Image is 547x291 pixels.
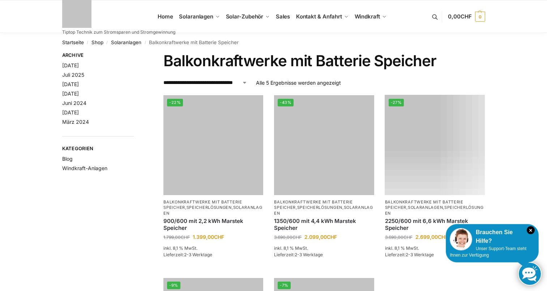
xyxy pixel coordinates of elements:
[163,79,247,87] select: Shop-Reihenfolge
[274,245,374,252] p: inkl. 8,1 % MwSt.
[62,145,134,152] span: Kategorien
[461,13,472,20] span: CHF
[274,199,374,216] p: , ,
[103,40,111,46] span: /
[62,90,79,97] a: [DATE]
[276,13,290,20] span: Sales
[214,234,224,240] span: CHF
[256,79,341,87] p: Alle 5 Ergebnisse werden angezeigt
[273,0,293,33] a: Sales
[163,199,242,210] a: Balkonkraftwerke mit Batterie Speicher
[385,218,485,232] a: 2250/600 mit 6,6 kWh Marstek Speicher
[385,252,434,257] span: Lieferzeit:
[62,62,79,68] a: [DATE]
[355,13,380,20] span: Windkraft
[450,228,535,245] div: Brauchen Sie Hilfe?
[274,205,373,215] a: Solaranlagen
[62,81,79,87] a: [DATE]
[62,52,134,59] span: Archive
[448,13,471,20] span: 0,00
[295,252,323,257] span: 2-3 Werktage
[385,95,485,195] a: -27%Balkonkraftwerk mit Marstek Speicher
[111,39,141,45] a: Solaranlagen
[274,95,374,195] img: Balkonkraftwerk mit Marstek Speicher
[385,95,485,195] img: Balkonkraftwerk mit Marstek Speicher
[181,235,190,240] span: CHF
[163,245,263,252] p: inkl. 8,1 % MwSt.
[304,234,337,240] bdi: 2.099,00
[91,39,103,45] a: Shop
[296,13,342,20] span: Kontakt & Anfahrt
[62,33,485,52] nav: Breadcrumb
[292,235,302,240] span: CHF
[62,30,175,34] p: Tiptop Technik zum Stromsparen und Stromgewinnung
[163,205,262,215] a: Solaranlagen
[84,40,91,46] span: /
[226,13,264,20] span: Solar-Zubehör
[448,6,485,28] a: 0,00CHF 0
[62,39,84,45] a: Startseite
[134,52,138,60] button: Close filters
[187,205,232,210] a: Speicherlösungen
[179,13,213,20] span: Solaranlagen
[351,0,389,33] a: Windkraft
[62,165,107,171] a: Windkraft-Anlagen
[450,228,472,250] img: Customer service
[163,199,263,216] p: , ,
[475,12,485,22] span: 0
[163,95,263,195] img: Balkonkraftwerk mit Marstek Speicher
[163,235,190,240] bdi: 1.799,00
[408,205,443,210] a: Solaranlagen
[62,109,79,115] a: [DATE]
[406,252,434,257] span: 2-3 Werktage
[141,40,149,46] span: /
[385,199,463,210] a: Balkonkraftwerke mit Batterie Speicher
[163,95,263,195] a: -22%Balkonkraftwerk mit Marstek Speicher
[62,156,73,162] a: Blog
[415,234,448,240] bdi: 2.699,00
[176,0,223,33] a: Solaranlagen
[403,235,413,240] span: CHF
[274,218,374,232] a: 1350/600 mit 4,4 kWh Marstek Speicher
[438,234,448,240] span: CHF
[62,72,84,78] a: Juli 2025
[193,234,224,240] bdi: 1.399,00
[450,246,526,258] span: Unser Support-Team steht Ihnen zur Verfügung
[297,205,342,210] a: Speicherlösungen
[184,252,212,257] span: 2-3 Werktage
[385,245,485,252] p: inkl. 8,1 % MwSt.
[385,205,484,215] a: Speicherlösungen
[527,226,535,234] i: Schließen
[385,235,413,240] bdi: 3.690,00
[327,234,337,240] span: CHF
[163,218,263,232] a: 900/600 mit 2,2 kWh Marstek Speicher
[62,100,86,106] a: Juni 2024
[274,199,352,210] a: Balkonkraftwerke mit Batterie Speicher
[274,235,302,240] bdi: 3.690,00
[385,199,485,216] p: , ,
[223,0,273,33] a: Solar-Zubehör
[274,95,374,195] a: -43%Balkonkraftwerk mit Marstek Speicher
[163,252,212,257] span: Lieferzeit:
[62,119,89,125] a: März 2024
[293,0,351,33] a: Kontakt & Anfahrt
[274,252,323,257] span: Lieferzeit:
[163,52,485,70] h1: Balkonkraftwerke mit Batterie Speicher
